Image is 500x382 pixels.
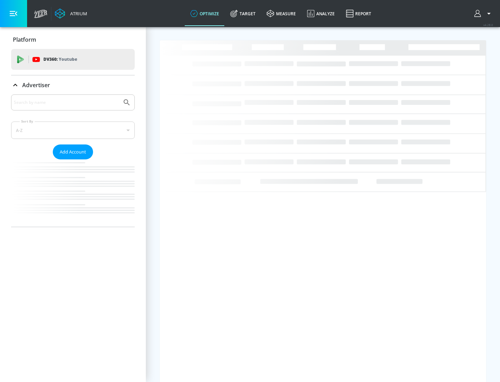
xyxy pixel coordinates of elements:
[11,49,135,70] div: DV360: Youtube
[53,144,93,159] button: Add Account
[11,75,135,95] div: Advertiser
[20,119,35,124] label: Sort By
[11,159,135,227] nav: list of Advertiser
[261,1,301,26] a: measure
[225,1,261,26] a: Target
[67,10,87,17] div: Atrium
[11,94,135,227] div: Advertiser
[59,56,77,63] p: Youtube
[340,1,377,26] a: Report
[60,148,86,156] span: Add Account
[22,81,50,89] p: Advertiser
[13,36,36,43] p: Platform
[55,8,87,19] a: Atrium
[301,1,340,26] a: Analyze
[14,98,119,107] input: Search by name
[11,30,135,49] div: Platform
[11,122,135,139] div: A-Z
[483,23,493,27] span: v 4.28.0
[185,1,225,26] a: optimize
[43,56,77,63] p: DV360:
